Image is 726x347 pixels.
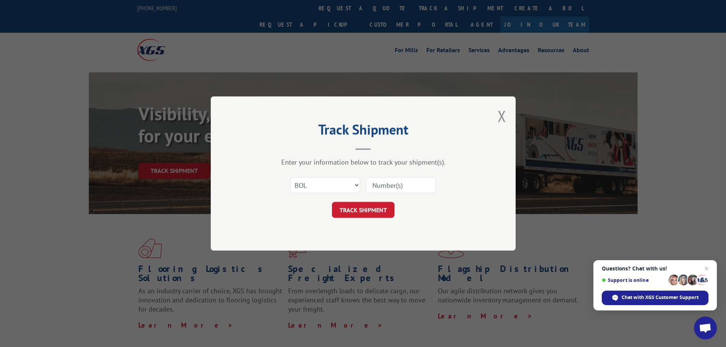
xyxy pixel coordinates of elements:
h2: Track Shipment [249,124,478,139]
span: Questions? Chat with us! [602,265,708,272]
div: Enter your information below to track your shipment(s). [249,158,478,166]
span: Close chat [702,264,711,273]
div: Open chat [694,317,717,339]
button: TRACK SHIPMENT [332,202,394,218]
div: Chat with XGS Customer Support [602,291,708,305]
span: Chat with XGS Customer Support [622,294,699,301]
input: Number(s) [366,177,436,193]
button: Close modal [498,106,506,126]
span: Support is online [602,277,666,283]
